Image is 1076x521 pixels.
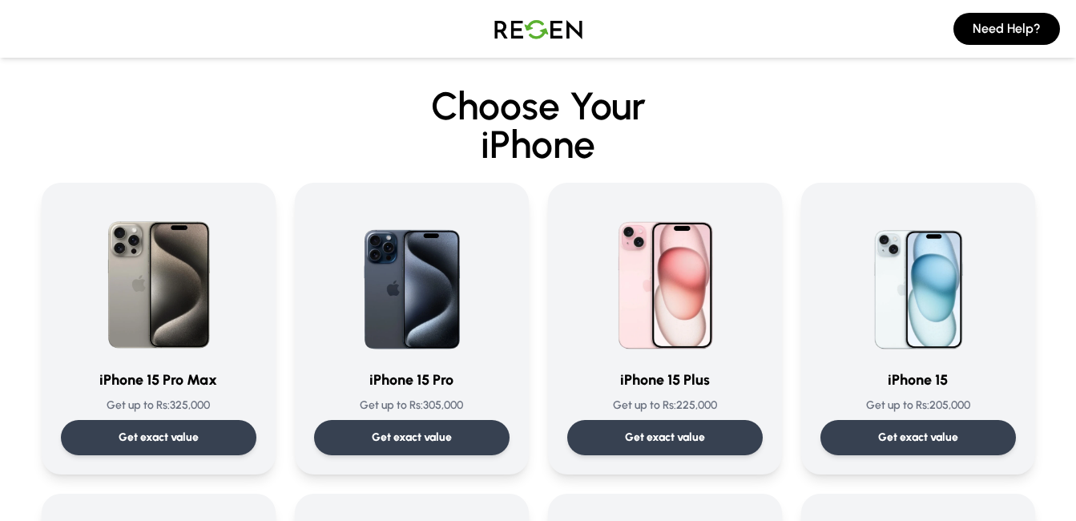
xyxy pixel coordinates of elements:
[82,202,236,356] img: iPhone 15 Pro Max
[61,398,256,414] p: Get up to Rs: 325,000
[625,430,705,446] p: Get exact value
[588,202,742,356] img: iPhone 15 Plus
[314,369,510,391] h3: iPhone 15 Pro
[820,398,1016,414] p: Get up to Rs: 205,000
[567,369,763,391] h3: iPhone 15 Plus
[820,369,1016,391] h3: iPhone 15
[335,202,489,356] img: iPhone 15 Pro
[953,13,1060,45] button: Need Help?
[61,369,256,391] h3: iPhone 15 Pro Max
[482,6,594,51] img: Logo
[431,83,646,129] span: Choose Your
[878,430,958,446] p: Get exact value
[314,398,510,414] p: Get up to Rs: 305,000
[841,202,995,356] img: iPhone 15
[119,430,199,446] p: Get exact value
[372,430,452,446] p: Get exact value
[42,125,1035,164] span: iPhone
[567,398,763,414] p: Get up to Rs: 225,000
